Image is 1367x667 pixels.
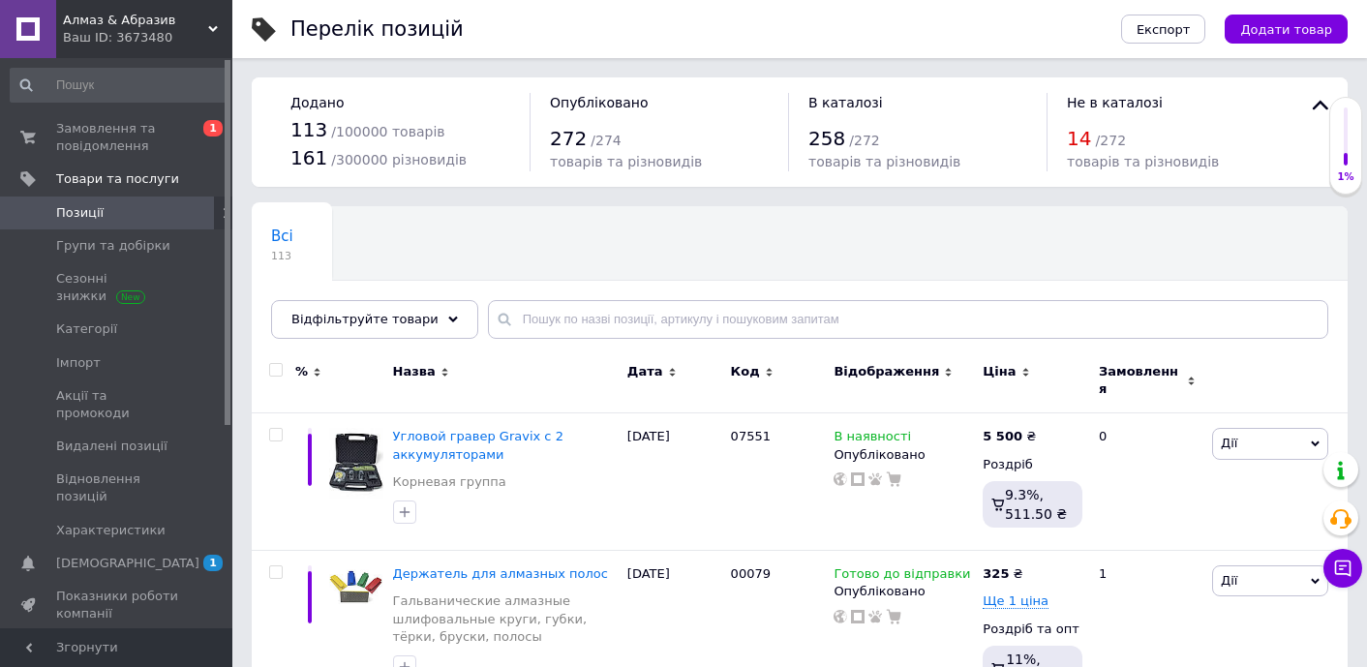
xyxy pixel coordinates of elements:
div: Опубліковано [834,583,973,600]
span: / 100000 товарів [331,124,444,139]
span: Код [731,363,760,380]
span: Товари та послуги [56,170,179,188]
span: Назва [393,363,436,380]
span: Відображення [834,363,939,380]
span: Дії [1221,573,1237,588]
span: / 274 [591,133,621,148]
span: 1 [203,555,223,571]
img: Угловой гравер Gravix с 2 аккумуляторами [329,428,383,498]
span: Не в каталозі [1067,95,1163,110]
input: Пошук [10,68,228,103]
span: Замовлення [1099,363,1182,398]
img: Держатель для алмазных полос [329,565,383,604]
span: Замовлення та повідомлення [56,120,179,155]
span: Відфільтруйте товари [291,312,439,326]
span: Сезонні знижки [56,270,179,305]
span: Видалені позиції [56,438,167,455]
div: Роздріб [983,456,1082,473]
button: Додати товар [1225,15,1348,44]
span: В наявності [834,429,911,449]
span: 272 [550,127,587,150]
div: 1% [1330,170,1361,184]
span: 9.3%, 511.50 ₴ [1005,487,1067,522]
button: Чат з покупцем [1323,549,1362,588]
span: Показники роботи компанії [56,588,179,622]
div: 0 [1087,413,1207,551]
span: Імпорт [56,354,101,372]
span: Характеристики [56,522,166,539]
span: 258 [808,127,845,150]
span: товарів та різновидів [1067,154,1219,169]
div: ₴ [983,565,1022,583]
input: Пошук по назві позиції, артикулу і пошуковим запитам [488,300,1328,339]
span: Експорт [1137,22,1191,37]
span: 1 [203,120,223,136]
span: 07551 [731,429,771,443]
span: Відновлення позицій [56,470,179,505]
a: Гальванические алмазные шлифовальные круги, губки, тёрки, бруски, полосы [393,592,618,646]
span: 161 [290,146,327,169]
div: Опубліковано [834,446,973,464]
span: % [295,363,308,380]
span: 00079 [731,566,771,581]
div: Роздріб та опт [983,621,1082,638]
span: Всі [271,227,293,245]
div: Перелік позицій [290,19,464,40]
span: 113 [271,249,293,263]
span: Алмаз & Абразив [63,12,208,29]
a: Угловой гравер Gravix с 2 аккумуляторами [393,429,563,461]
span: Готово до відправки [834,566,970,587]
a: Держатель для алмазных полос [393,566,608,581]
span: Додати товар [1240,22,1332,37]
span: В каталозі [808,95,883,110]
span: Ціна [983,363,1016,380]
span: Додано [290,95,344,110]
div: ₴ [983,428,1036,445]
span: 14 [1067,127,1091,150]
b: 325 [983,566,1009,581]
span: / 272 [849,133,879,148]
span: Дата [627,363,663,380]
span: Акції та промокоди [56,387,179,422]
span: товарів та різновидів [550,154,702,169]
span: Групи та добірки [56,237,170,255]
span: Позиції [56,204,104,222]
div: Ваш ID: 3673480 [63,29,232,46]
b: 5 500 [983,429,1022,443]
span: [DEMOGRAPHIC_DATA] [56,555,199,572]
span: Дії [1221,436,1237,450]
span: Категорії [56,320,117,338]
span: 113 [290,118,327,141]
div: [DATE] [623,413,726,551]
span: / 300000 різновидів [331,152,467,167]
span: Опубліковано [550,95,649,110]
a: Корневая группа [393,473,506,491]
button: Експорт [1121,15,1206,44]
span: товарів та різновидів [808,154,960,169]
span: / 272 [1096,133,1126,148]
span: Ще 1 ціна [983,593,1048,609]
